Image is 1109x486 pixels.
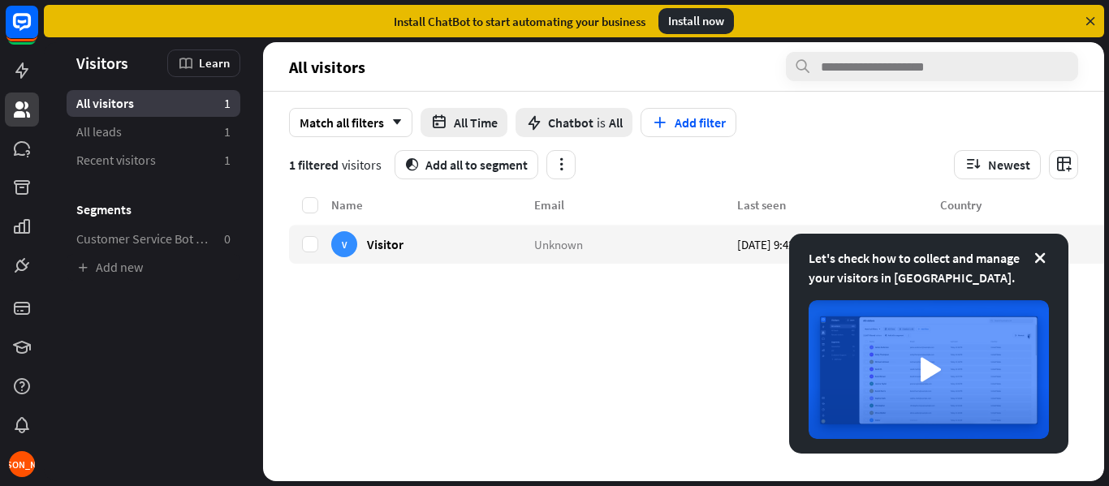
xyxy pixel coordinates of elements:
[384,118,402,127] i: arrow_down
[76,123,122,140] span: All leads
[548,114,593,131] span: Chatbot
[658,8,734,34] div: Install now
[331,231,357,257] div: V
[224,123,231,140] aside: 1
[954,150,1041,179] button: Newest
[609,114,623,131] span: All
[289,157,339,173] span: 1 filtered
[809,300,1049,439] img: image
[224,152,231,169] aside: 1
[289,58,365,76] span: All visitors
[534,236,583,252] span: Unknown
[809,248,1049,287] div: Let's check how to collect and manage your visitors in [GEOGRAPHIC_DATA].
[534,197,737,213] div: Email
[76,54,128,72] span: Visitors
[641,108,736,137] button: Add filter
[394,14,645,29] div: Install ChatBot to start automating your business
[405,158,419,171] i: segment
[395,150,538,179] button: segmentAdd all to segment
[9,451,35,477] div: [PERSON_NAME]
[367,236,403,252] span: Visitor
[737,197,940,213] div: Last seen
[737,236,812,252] span: [DATE] 9:42 PM
[224,230,231,247] aside: 0
[67,254,240,281] a: Add new
[67,201,240,217] h3: Segments
[67,147,240,174] a: Recent visitors 1
[421,108,507,137] button: All Time
[76,230,211,247] span: Customer Service Bot — Newsletter
[342,157,382,173] span: visitors
[76,95,134,112] span: All visitors
[289,108,412,137] div: Match all filters
[199,55,230,71] span: Learn
[224,95,231,112] aside: 1
[67,118,240,145] a: All leads 1
[67,226,240,252] a: Customer Service Bot — Newsletter 0
[331,197,534,213] div: Name
[76,152,156,169] span: Recent visitors
[597,114,606,131] span: is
